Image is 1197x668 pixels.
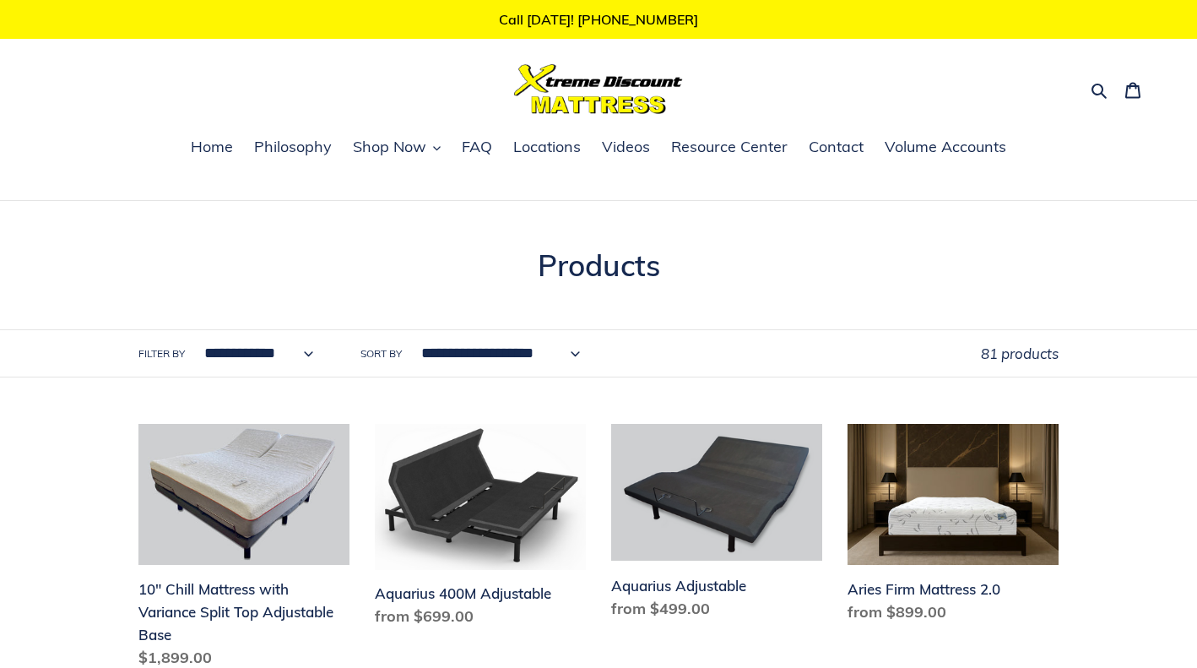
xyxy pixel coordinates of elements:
span: FAQ [462,137,492,157]
a: Volume Accounts [876,135,1015,160]
span: Videos [602,137,650,157]
a: FAQ [453,135,501,160]
a: Contact [800,135,872,160]
img: Xtreme Discount Mattress [514,64,683,114]
a: Resource Center [663,135,796,160]
a: Locations [505,135,589,160]
label: Sort by [360,346,402,361]
span: Products [538,247,660,284]
a: Philosophy [246,135,340,160]
span: Philosophy [254,137,332,157]
a: Aries Firm Mattress 2.0 [848,424,1059,630]
span: Resource Center [671,137,788,157]
a: Aquarius 400M Adjustable [375,424,586,634]
a: Aquarius Adjustable [611,424,822,626]
a: Home [182,135,241,160]
span: Shop Now [353,137,426,157]
span: Volume Accounts [885,137,1006,157]
span: Home [191,137,233,157]
span: 81 products [981,345,1059,362]
button: Shop Now [344,135,449,160]
span: Contact [809,137,864,157]
span: Locations [513,137,581,157]
a: Videos [593,135,658,160]
label: Filter by [138,346,185,361]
